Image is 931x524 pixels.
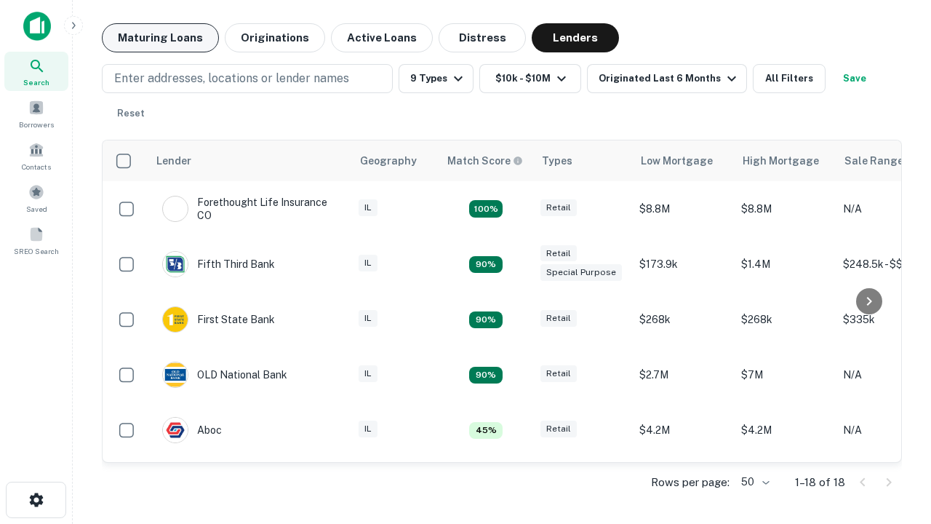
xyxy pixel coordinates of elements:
div: Retail [540,421,577,437]
div: Geography [360,152,417,170]
div: Sale Range [844,152,903,170]
p: 1–18 of 18 [795,474,845,491]
td: $201.1k [734,458,836,513]
td: $2.7M [632,347,734,402]
div: Matching Properties: 1, hasApolloMatch: undefined [469,422,503,440]
th: Low Mortgage [632,140,734,181]
span: SREO Search [14,245,59,257]
h6: Match Score [447,153,520,169]
div: IL [359,199,377,216]
div: Aboc [162,417,222,443]
a: Search [4,52,68,91]
div: Retail [540,245,577,262]
button: 9 Types [399,64,474,93]
button: Originated Last 6 Months [587,64,747,93]
td: $268k [632,292,734,347]
th: Capitalize uses an advanced AI algorithm to match your search with the best lender. The match sco... [439,140,533,181]
a: SREO Search [4,221,68,260]
div: 50 [735,472,772,493]
div: IL [359,421,377,437]
div: Capitalize uses an advanced AI algorithm to match your search with the best lender. The match sco... [447,153,523,169]
td: $173.9k [632,237,734,292]
td: $8.8M [734,181,836,237]
p: Rows per page: [651,474,730,491]
a: Borrowers [4,94,68,133]
td: $7M [734,347,836,402]
div: Retail [540,310,577,327]
td: $4.2M [734,402,836,458]
td: $268k [734,292,836,347]
div: Fifth Third Bank [162,251,275,277]
div: Types [542,152,572,170]
img: picture [163,196,188,221]
th: High Mortgage [734,140,836,181]
div: Matching Properties: 4, hasApolloMatch: undefined [469,200,503,218]
div: IL [359,365,377,382]
button: Save your search to get updates of matches that match your search criteria. [831,64,878,93]
div: IL [359,310,377,327]
span: Borrowers [19,119,54,130]
div: High Mortgage [743,152,819,170]
th: Lender [148,140,351,181]
p: Enter addresses, locations or lender names [114,70,349,87]
button: Lenders [532,23,619,52]
div: OLD National Bank [162,362,287,388]
img: capitalize-icon.png [23,12,51,41]
button: Distress [439,23,526,52]
th: Types [533,140,632,181]
div: Lender [156,152,191,170]
button: Active Loans [331,23,433,52]
div: First State Bank [162,306,275,333]
button: All Filters [753,64,826,93]
iframe: Chat Widget [858,408,931,477]
img: picture [163,252,188,277]
span: Saved [26,203,47,215]
a: Saved [4,178,68,218]
div: Matching Properties: 2, hasApolloMatch: undefined [469,256,503,274]
button: $10k - $10M [479,64,581,93]
button: Reset [108,99,154,128]
span: Search [23,76,49,88]
button: Enter addresses, locations or lender names [102,64,393,93]
div: Special Purpose [540,264,622,281]
img: picture [163,418,188,442]
div: Matching Properties: 2, hasApolloMatch: undefined [469,367,503,384]
td: $8.8M [632,181,734,237]
a: Contacts [4,136,68,175]
div: Forethought Life Insurance CO [162,196,337,222]
img: picture [163,307,188,332]
span: Contacts [22,161,51,172]
th: Geography [351,140,439,181]
div: Low Mortgage [641,152,713,170]
div: Retail [540,199,577,216]
div: IL [359,255,377,271]
td: $1.4M [734,237,836,292]
div: Matching Properties: 2, hasApolloMatch: undefined [469,311,503,329]
div: Retail [540,365,577,382]
div: Originated Last 6 Months [599,70,740,87]
img: picture [163,362,188,387]
button: Originations [225,23,325,52]
button: Maturing Loans [102,23,219,52]
td: $4.2M [632,402,734,458]
td: $201.1k [632,458,734,513]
